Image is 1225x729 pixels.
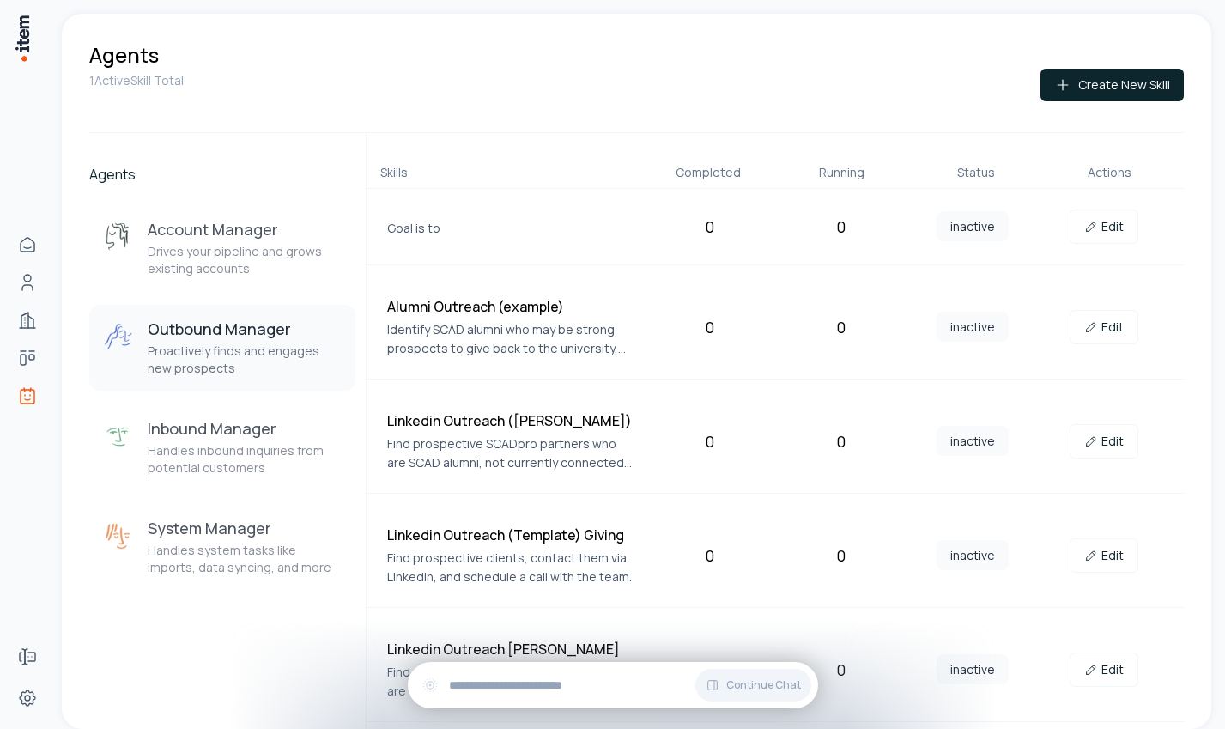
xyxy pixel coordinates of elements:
[1070,653,1138,687] a: Edit
[782,164,902,181] div: Running
[1070,538,1138,573] a: Edit
[937,654,1009,684] span: inactive
[782,658,900,682] div: 0
[387,639,637,659] h4: Linkedin Outreach [PERSON_NAME]
[937,211,1009,241] span: inactive
[648,164,768,181] div: Completed
[387,219,637,238] p: Goal is to
[89,305,355,391] button: Outbound ManagerOutbound ManagerProactively finds and engages new prospects
[380,164,634,181] div: Skills
[695,669,811,702] button: Continue Chat
[10,640,45,674] a: Forms
[89,164,355,185] h2: Agents
[103,521,134,552] img: System Manager
[782,429,900,453] div: 0
[1050,164,1170,181] div: Actions
[89,404,355,490] button: Inbound ManagerInbound ManagerHandles inbound inquiries from potential customers
[148,418,342,439] h3: Inbound Manager
[103,222,134,253] img: Account Manager
[148,343,342,377] p: Proactively finds and engages new prospects
[387,410,637,431] h4: Linkedin Outreach ([PERSON_NAME])
[10,379,45,413] a: Agents
[10,228,45,262] a: Home
[148,319,342,339] h3: Outbound Manager
[148,442,342,477] p: Handles inbound inquiries from potential customers
[89,41,159,69] h1: Agents
[651,429,768,453] div: 0
[387,434,637,472] p: Find prospective SCADpro partners who are SCAD alumni, not currently connected to SCAD, in a deci...
[782,544,900,568] div: 0
[408,662,818,708] div: Continue Chat
[651,544,768,568] div: 0
[651,215,768,239] div: 0
[1070,424,1138,459] a: Edit
[937,540,1009,570] span: inactive
[387,663,637,701] p: Find prospective SCADpro partners who are SCAD alumni, not currently connected to SCAD, in a deci...
[1070,210,1138,244] a: Edit
[103,422,134,453] img: Inbound Manager
[103,322,134,353] img: Outbound Manager
[89,205,355,291] button: Account ManagerAccount ManagerDrives your pipeline and grows existing accounts
[14,14,31,63] img: Item Brain Logo
[89,72,184,89] p: 1 Active Skill Total
[148,243,342,277] p: Drives your pipeline and grows existing accounts
[387,296,637,317] h4: Alumni Outreach (example)
[10,303,45,337] a: Companies
[387,320,637,358] p: Identify SCAD alumni who may be strong prospects to give back to the university, and reach out to...
[148,518,342,538] h3: System Manager
[387,549,637,586] p: Find prospective clients, contact them via LinkedIn, and schedule a call with the team.
[651,658,768,682] div: 0
[387,525,637,545] h4: Linkedin Outreach (Template) Giving
[10,341,45,375] a: Deals
[916,164,1036,181] div: Status
[782,315,900,339] div: 0
[148,542,342,576] p: Handles system tasks like imports, data syncing, and more
[89,504,355,590] button: System ManagerSystem ManagerHandles system tasks like imports, data syncing, and more
[782,215,900,239] div: 0
[10,265,45,300] a: People
[148,219,342,240] h3: Account Manager
[1040,69,1184,101] button: Create New Skill
[10,681,45,715] a: Settings
[937,312,1009,342] span: inactive
[651,315,768,339] div: 0
[726,678,801,692] span: Continue Chat
[937,426,1009,456] span: inactive
[1070,310,1138,344] a: Edit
